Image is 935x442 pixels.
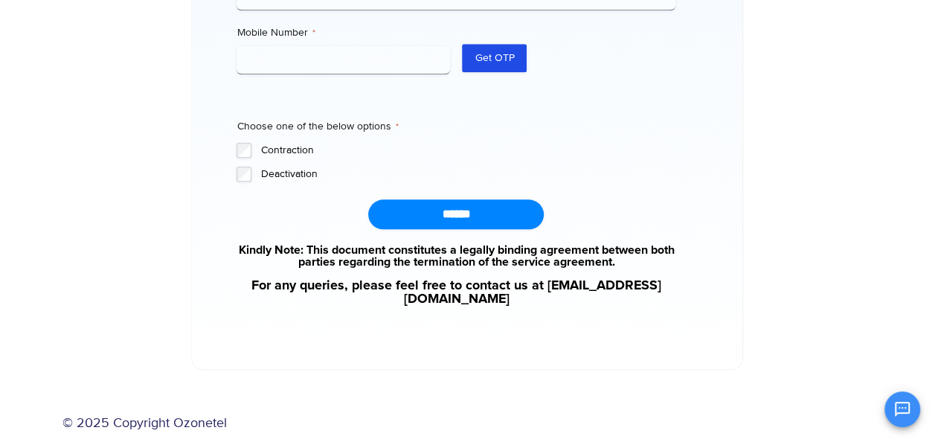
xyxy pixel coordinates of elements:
label: Deactivation [260,167,675,182]
legend: Choose one of the below options [237,119,398,134]
a: Kindly Note: This document constitutes a legally binding agreement between both parties regarding... [237,244,675,268]
button: Open chat [884,391,920,427]
a: For any queries, please feel free to contact us at [EMAIL_ADDRESS][DOMAIN_NAME] [237,279,675,306]
a: © 2025 Copyright Ozonetel [62,414,227,434]
label: Mobile Number [237,25,450,40]
button: Get OTP [462,44,527,72]
label: Contraction [260,143,675,158]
